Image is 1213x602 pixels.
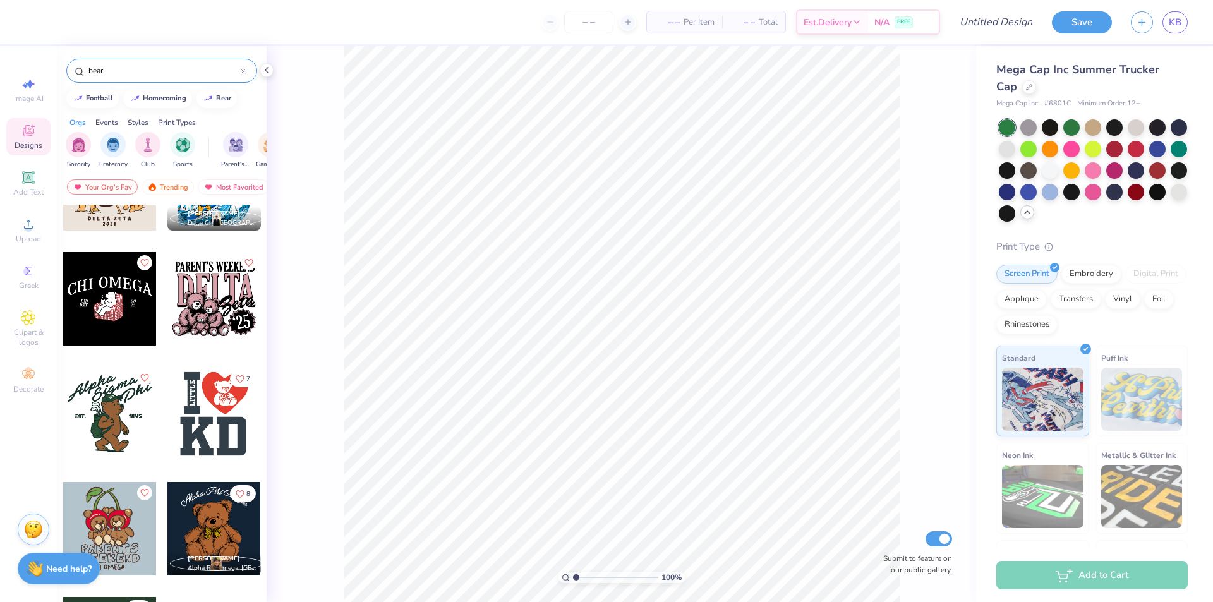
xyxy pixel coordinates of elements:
span: Greek [19,280,39,291]
img: Sports Image [176,138,190,152]
div: Most Favorited [198,179,269,195]
button: Like [230,485,256,502]
span: [PERSON_NAME] [188,209,240,218]
input: – – [564,11,613,33]
img: Neon Ink [1002,465,1083,528]
div: filter for Parent's Weekend [221,132,250,169]
span: Metallic & Glitter Ink [1101,448,1176,462]
span: # 6801C [1044,99,1071,109]
span: FREE [897,18,910,27]
button: Like [137,255,152,270]
div: Styles [128,117,148,128]
div: Foil [1144,290,1174,309]
img: Standard [1002,368,1083,431]
span: Per Item [684,16,715,29]
span: Puff Ink [1101,351,1128,364]
button: Save [1052,11,1112,33]
button: filter button [256,132,285,169]
img: trend_line.gif [130,95,140,102]
button: football [66,89,119,108]
button: bear [196,89,237,108]
span: Total [759,16,778,29]
div: homecoming [143,95,186,102]
div: Digital Print [1125,265,1186,284]
div: Print Type [996,239,1188,254]
img: most_fav.gif [73,183,83,191]
button: Like [241,255,256,270]
a: KB [1162,11,1188,33]
span: KB [1169,15,1181,30]
span: 7 [246,376,250,382]
div: filter for Fraternity [99,132,128,169]
button: Like [137,370,152,385]
button: Like [230,370,256,387]
span: 100 % [661,572,682,583]
span: Neon Ink [1002,448,1033,462]
button: filter button [170,132,195,169]
span: Image AI [14,93,44,104]
div: filter for Sports [170,132,195,169]
span: Clipart & logos [6,327,51,347]
div: Events [95,117,118,128]
input: Untitled Design [950,9,1042,35]
button: Like [137,485,152,500]
div: Orgs [69,117,86,128]
img: Puff Ink [1101,368,1183,431]
span: Sorority [67,160,90,169]
button: filter button [135,132,160,169]
div: Rhinestones [996,315,1058,334]
div: football [86,95,113,102]
span: Game Day [256,160,285,169]
img: trend_line.gif [73,95,83,102]
div: filter for Game Day [256,132,285,169]
span: Parent's Weekend [221,160,250,169]
span: Designs [15,140,42,150]
span: Mega Cap Inc [996,99,1038,109]
span: N/A [874,16,890,29]
span: Add Text [13,187,44,197]
span: Fraternity [99,160,128,169]
div: Your Org's Fav [67,179,138,195]
span: Standard [1002,351,1035,364]
img: Game Day Image [263,138,278,152]
span: Decorate [13,384,44,394]
button: filter button [99,132,128,169]
div: Vinyl [1105,290,1140,309]
span: Upload [16,234,41,244]
img: trend_line.gif [203,95,214,102]
img: Fraternity Image [106,138,120,152]
span: [PERSON_NAME] [188,554,240,563]
span: Glow in the Dark Ink [1002,546,1074,559]
span: Sports [173,160,193,169]
img: most_fav.gif [203,183,214,191]
span: Mega Cap Inc Summer Trucker Cap [996,62,1159,94]
span: Delta Chi, [GEOGRAPHIC_DATA][US_STATE] [188,219,256,228]
span: – – [730,16,755,29]
span: Club [141,160,155,169]
span: – – [655,16,680,29]
div: Print Types [158,117,196,128]
div: bear [216,95,231,102]
img: Parent's Weekend Image [229,138,243,152]
img: trending.gif [147,183,157,191]
span: Est. Delivery [804,16,852,29]
span: Minimum Order: 12 + [1077,99,1140,109]
div: Trending [142,179,194,195]
img: Sorority Image [71,138,86,152]
div: Transfers [1051,290,1101,309]
img: Metallic & Glitter Ink [1101,465,1183,528]
label: Submit to feature on our public gallery. [876,553,952,575]
div: Embroidery [1061,265,1121,284]
button: filter button [221,132,250,169]
div: filter for Sorority [66,132,91,169]
div: Screen Print [996,265,1058,284]
button: filter button [66,132,91,169]
span: 8 [246,491,250,497]
button: homecoming [123,89,192,108]
span: Alpha Phi Omega, [GEOGRAPHIC_DATA][US_STATE] [188,563,256,573]
strong: Need help? [46,563,92,575]
img: Club Image [141,138,155,152]
div: filter for Club [135,132,160,169]
input: Try "Alpha" [87,64,241,77]
div: Applique [996,290,1047,309]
